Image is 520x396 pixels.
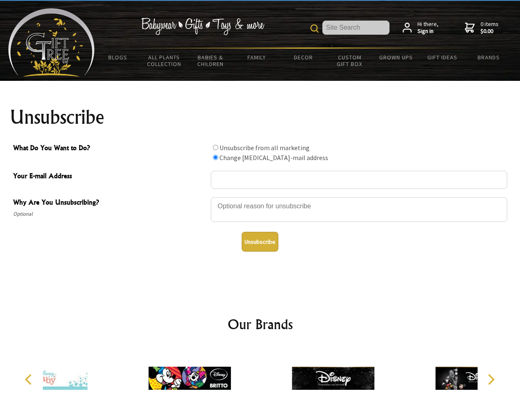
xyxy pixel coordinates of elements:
span: What Do You Want to Do? [13,143,207,155]
a: Babies & Children [187,49,234,73]
a: Gift Ideas [419,49,466,66]
span: 0 items [480,20,499,35]
input: Your E-mail Address [211,171,507,189]
img: Babyware - Gifts - Toys and more... [8,8,95,77]
button: Next [482,370,500,389]
button: Unsubscribe [242,232,278,252]
a: All Plants Collection [141,49,188,73]
a: Brands [466,49,512,66]
a: 0 items$0.00 [465,21,499,35]
input: What Do You Want to Do? [213,155,218,160]
span: Hi there, [417,21,438,35]
button: Previous [21,370,39,389]
span: Why Are You Unsubscribing? [13,197,207,209]
a: Decor [280,49,326,66]
h2: Our Brands [16,314,504,334]
label: Change [MEDICAL_DATA]-mail address [219,153,328,162]
h1: Unsubscribe [10,107,511,127]
input: Site Search [322,21,389,35]
a: Family [234,49,280,66]
a: Grown Ups [373,49,419,66]
img: product search [310,24,319,33]
img: Babywear - Gifts - Toys & more [141,18,264,35]
label: Unsubscribe from all marketing [219,144,310,152]
textarea: Why Are You Unsubscribing? [211,197,507,222]
span: Your E-mail Address [13,171,207,183]
a: Hi there,Sign in [403,21,438,35]
a: BLOGS [95,49,141,66]
a: Custom Gift Box [326,49,373,73]
strong: Sign in [417,28,438,35]
input: What Do You Want to Do? [213,145,218,150]
span: Optional [13,209,207,219]
strong: $0.00 [480,28,499,35]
